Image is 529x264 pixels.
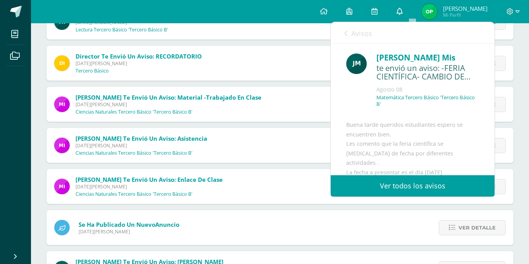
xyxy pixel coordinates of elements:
[76,150,192,156] p: Ciencias Naturales Tercero Básico 'Tercero Básico B'
[376,52,479,64] div: [PERSON_NAME] Mis
[443,12,488,18] span: Mi Perfil
[76,52,202,60] span: Director te envió un aviso: RECORDATORIO
[76,93,261,101] span: [PERSON_NAME] te envió un aviso: Material -trabajado en clase
[155,221,179,228] span: Anuncio
[76,68,109,74] p: Tercero Básico
[443,5,488,12] span: [PERSON_NAME]
[54,138,70,153] img: e71b507b6b1ebf6fbe7886fc31de659d.png
[459,221,496,235] span: Ver detalle
[54,97,70,112] img: e71b507b6b1ebf6fbe7886fc31de659d.png
[76,176,223,183] span: [PERSON_NAME] te envió un aviso: Enlace de clase
[76,27,168,33] p: Lectura Tercero Básico 'Tercero Básico B'
[54,179,70,194] img: e71b507b6b1ebf6fbe7886fc31de659d.png
[376,86,479,93] div: Agosto 08
[431,28,442,37] span: 126
[331,175,495,197] a: Ver todos los avisos
[76,183,223,190] span: [DATE][PERSON_NAME]
[422,4,437,19] img: 15a0529b00a730fc64e1434ef4c6f554.png
[76,60,202,67] span: [DATE][PERSON_NAME]
[431,28,481,37] span: avisos sin leer
[376,94,479,107] p: Matemática Tercero Básico 'Tercero Básico B'
[79,221,179,228] span: Se ha publicado un nuevo
[76,191,192,197] p: Ciencias Naturales Tercero Básico 'Tercero Básico B'
[54,55,70,71] img: f0b35651ae50ff9c693c4cbd3f40c4bb.png
[351,29,372,38] span: Avisos
[376,64,479,82] div: te envió un aviso: -FERIA CIENTÍFICA- CAMBIO DE FECHA-
[79,228,179,235] span: [DATE][PERSON_NAME]
[76,109,192,115] p: Ciencias Naturales Tercero Básico 'Tercero Básico B'
[76,142,207,149] span: [DATE][PERSON_NAME]
[346,53,367,74] img: 6bd1f88eaa8f84a993684add4ac8f9ce.png
[76,135,207,142] span: [PERSON_NAME] te envió un aviso: Asistencia
[76,101,261,108] span: [DATE][PERSON_NAME]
